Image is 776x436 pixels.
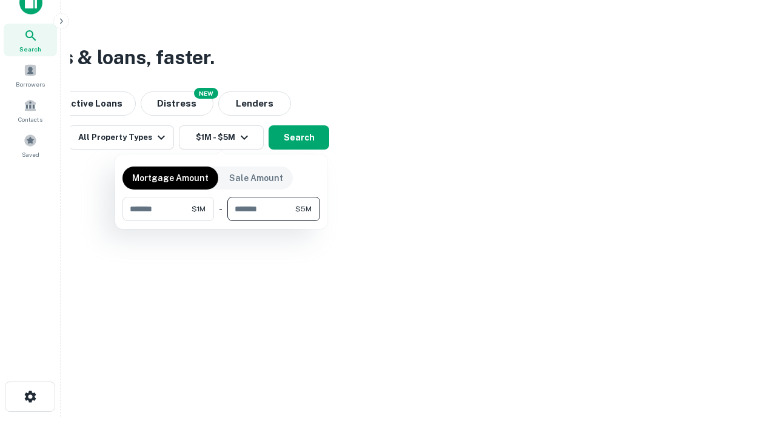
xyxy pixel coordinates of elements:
[229,171,283,185] p: Sale Amount
[132,171,209,185] p: Mortgage Amount
[295,203,312,214] span: $5M
[219,197,222,221] div: -
[192,203,206,214] span: $1M
[715,339,776,397] iframe: Chat Widget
